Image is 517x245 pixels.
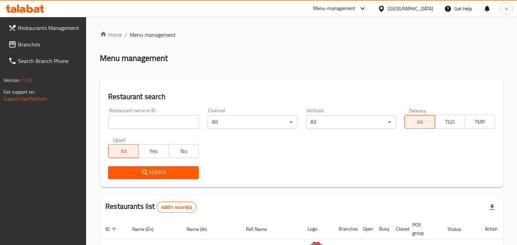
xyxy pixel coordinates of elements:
[468,117,492,127] span: TMP
[246,225,276,233] span: Ref. Name
[438,117,462,127] span: TGO
[157,202,196,213] div: Total records count
[390,219,407,239] th: Closed
[3,20,86,36] a: Restaurants Management
[207,115,298,129] div: All
[412,221,434,237] span: POS group
[484,199,500,215] div: Export file
[108,166,199,179] button: Search
[407,117,432,127] span: All
[18,57,81,65] span: Search Branch Phone
[105,225,118,233] span: ID
[333,219,357,239] th: Branches
[3,76,20,85] span: Version:
[100,31,503,39] nav: breadcrumb
[141,146,166,156] span: Yes
[100,31,122,39] a: Home
[3,94,47,103] a: Support.OpsPlatform
[306,115,396,129] div: All
[108,115,199,129] input: Search for restaurant name or ID..
[138,144,168,158] button: Yes
[374,219,390,239] th: Busy
[105,201,196,213] h2: Restaurants list
[168,144,199,158] button: No
[435,115,465,129] button: TGO
[114,168,193,177] span: Search
[448,225,470,233] span: Status
[125,31,127,39] li: /
[132,225,163,233] span: Name (En)
[479,219,503,239] th: Action
[172,146,196,156] span: No
[3,36,86,53] a: Branches
[108,92,495,102] h2: Restaurant search
[465,115,495,129] button: TMP
[357,219,374,239] th: Open
[157,204,196,211] span: 40651 record(s)
[187,225,216,233] span: Name (Ar)
[18,40,81,49] span: Branches
[100,53,168,64] h2: Menu management
[505,5,508,12] span: n
[3,53,86,69] a: Search Branch Phone
[18,24,81,32] span: Restaurants Management
[388,5,433,12] div: [GEOGRAPHIC_DATA]
[130,31,176,39] span: Menu management
[409,108,426,113] label: Delivery
[113,137,126,142] label: Upsell
[302,219,333,239] th: Logo
[108,144,138,158] button: All
[404,115,435,129] button: All
[313,4,355,13] div: Menu-management
[21,76,32,85] span: 1.0.0
[3,87,35,96] span: Get support on:
[111,146,136,156] span: All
